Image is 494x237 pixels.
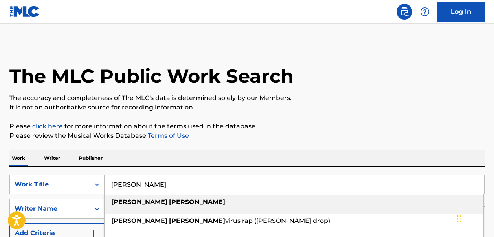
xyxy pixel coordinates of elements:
[9,6,40,17] img: MLC Logo
[9,103,485,112] p: It is not an authoritative source for recording information.
[111,217,167,224] strong: [PERSON_NAME]
[457,207,462,231] div: Drag
[397,4,412,20] a: Public Search
[77,150,105,166] p: Publisher
[420,7,430,16] img: help
[455,199,494,237] iframe: Chat Widget
[146,132,189,139] a: Terms of Use
[400,7,409,16] img: search
[42,150,62,166] p: Writer
[32,122,63,130] a: click here
[15,180,85,189] div: Work Title
[9,131,485,140] p: Please review the Musical Works Database
[417,4,433,20] div: Help
[169,198,225,206] strong: [PERSON_NAME]
[169,217,225,224] strong: [PERSON_NAME]
[225,217,330,224] span: virus rap ([PERSON_NAME] drop)
[9,122,485,131] p: Please for more information about the terms used in the database.
[15,204,85,213] div: Writer Name
[9,64,294,88] h1: The MLC Public Work Search
[111,198,167,206] strong: [PERSON_NAME]
[9,150,28,166] p: Work
[9,93,485,103] p: The accuracy and completeness of The MLC's data is determined solely by our Members.
[437,2,485,22] a: Log In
